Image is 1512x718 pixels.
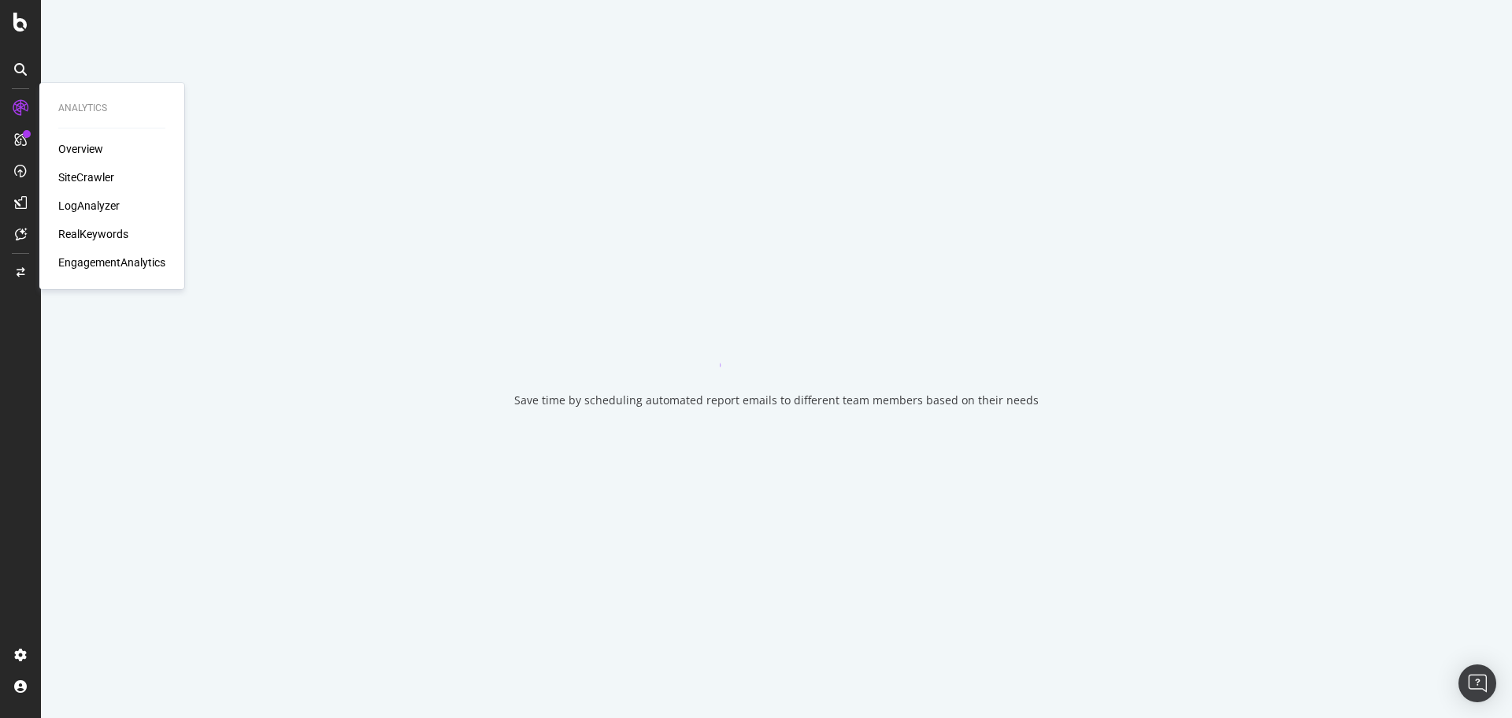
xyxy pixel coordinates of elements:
a: LogAnalyzer [58,198,120,214]
div: Open Intercom Messenger [1458,664,1496,702]
div: Save time by scheduling automated report emails to different team members based on their needs [514,392,1039,408]
a: EngagementAnalytics [58,255,165,270]
a: Overview [58,141,103,157]
a: SiteCrawler [58,169,114,185]
div: animation [720,311,833,367]
a: RealKeywords [58,226,128,242]
div: Analytics [58,102,165,115]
